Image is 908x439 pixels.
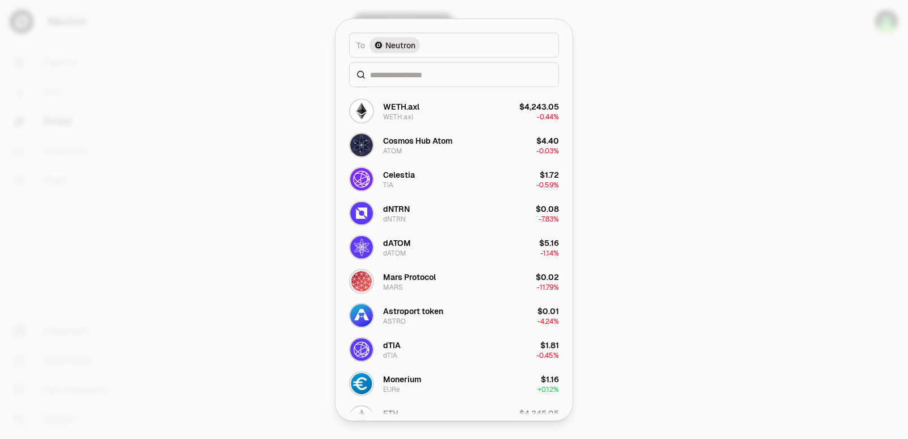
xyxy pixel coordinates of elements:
[536,203,559,214] div: $0.08
[383,407,398,419] div: ETH
[540,339,559,350] div: $1.81
[383,271,436,282] div: Mars Protocol
[350,133,373,156] img: ATOM Logo
[536,350,559,359] span: -0.45%
[383,146,402,155] div: ATOM
[537,316,559,325] span: -4.24%
[342,332,566,366] button: dTIA LogodTIAdTIA$1.81-0.45%
[350,236,373,258] img: dATOM Logo
[536,135,559,146] div: $4.40
[383,203,410,214] div: dNTRN
[539,419,559,428] span: -0.19%
[350,304,373,327] img: ASTRO Logo
[350,406,373,429] img: allETH Logo
[350,372,373,395] img: EURe Logo
[342,400,566,434] button: allETH LogoETHallETH$4,245.05-0.19%
[383,214,406,223] div: dNTRN
[537,384,559,394] span: + 0.12%
[342,162,566,196] button: TIA LogoCelestiaTIA$1.72-0.59%
[350,168,373,190] img: TIA Logo
[342,196,566,230] button: dNTRN LogodNTRNdNTRN$0.08-7.83%
[383,101,419,112] div: WETH.axl
[536,271,559,282] div: $0.02
[350,270,373,292] img: MARS Logo
[537,305,559,316] div: $0.01
[539,237,559,248] div: $5.16
[356,39,365,51] span: To
[383,384,400,394] div: EURe
[519,101,559,112] div: $4,243.05
[385,39,415,51] span: Neutron
[536,180,559,189] span: -0.59%
[519,407,559,419] div: $4,245.05
[383,169,415,180] div: Celestia
[383,248,406,257] div: dATOM
[383,135,452,146] div: Cosmos Hub Atom
[383,237,411,248] div: dATOM
[537,112,559,121] span: -0.44%
[383,339,401,350] div: dTIA
[350,338,373,361] img: dTIA Logo
[383,419,403,428] div: allETH
[383,180,393,189] div: TIA
[383,316,406,325] div: ASTRO
[383,282,403,291] div: MARS
[383,112,413,121] div: WETH.axl
[342,264,566,298] button: MARS LogoMars ProtocolMARS$0.02-11.79%
[349,32,559,57] button: ToNeutron LogoNeutron
[536,146,559,155] span: -0.03%
[350,99,373,122] img: WETH.axl Logo
[383,305,443,316] div: Astroport token
[540,248,559,257] span: -1.14%
[383,350,397,359] div: dTIA
[350,202,373,224] img: dNTRN Logo
[374,40,383,49] img: Neutron Logo
[342,298,566,332] button: ASTRO LogoAstroport tokenASTRO$0.01-4.24%
[539,214,559,223] span: -7.83%
[342,94,566,128] button: WETH.axl LogoWETH.axlWETH.axl$4,243.05-0.44%
[383,373,421,384] div: Monerium
[342,230,566,264] button: dATOM LogodATOMdATOM$5.16-1.14%
[342,128,566,162] button: ATOM LogoCosmos Hub AtomATOM$4.40-0.03%
[540,169,559,180] div: $1.72
[541,373,559,384] div: $1.16
[342,366,566,400] button: EURe LogoMoneriumEURe$1.16+0.12%
[537,282,559,291] span: -11.79%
